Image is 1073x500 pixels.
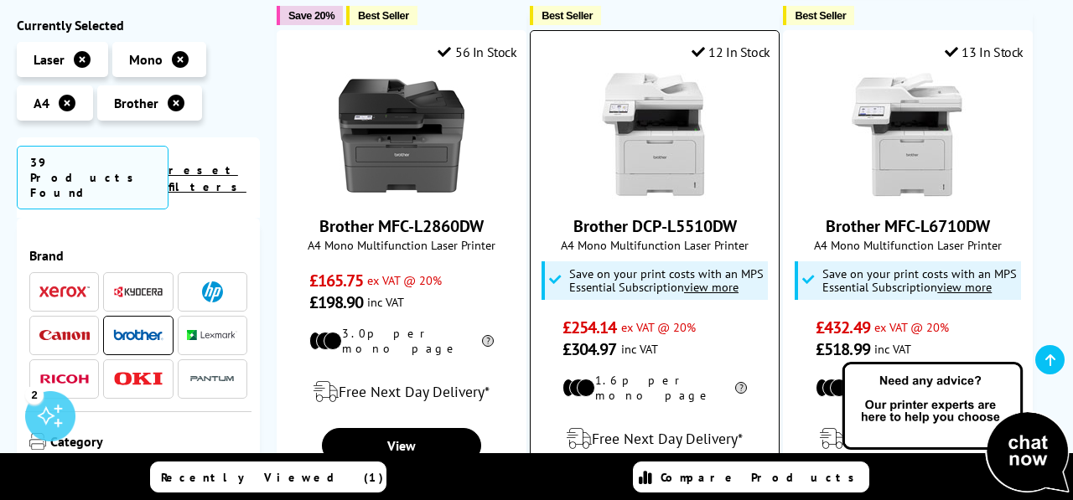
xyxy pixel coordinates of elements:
[39,281,90,302] a: Xerox
[530,6,601,25] button: Best Seller
[792,237,1024,253] span: A4 Mono Multifunction Laser Printer
[319,215,484,237] a: Brother MFC-L2860DW
[937,279,992,295] u: view more
[113,329,163,341] img: Brother
[150,461,386,492] a: Recently Viewed (1)
[692,44,770,60] div: 12 In Stock
[838,359,1073,497] img: Open Live Chat window
[113,372,163,386] img: OKI
[438,44,516,60] div: 56 In Stock
[286,369,517,415] div: modal_delivery
[845,73,971,198] img: Brother MFC-L6710DW
[816,373,1000,403] li: 1.3p per mono page
[168,162,246,194] a: reset filters
[339,185,464,202] a: Brother MFC-L2860DW
[309,270,364,291] span: £165.75
[783,6,854,25] button: Best Seller
[633,461,869,492] a: Compare Products
[661,470,863,485] span: Compare Products
[684,279,739,295] u: view more
[161,470,384,485] span: Recently Viewed (1)
[113,286,163,298] img: Kyocera
[277,6,343,25] button: Save 20%
[874,319,949,335] span: ex VAT @ 20%
[621,319,696,335] span: ex VAT @ 20%
[367,272,442,288] span: ex VAT @ 20%
[542,9,593,22] span: Best Seller
[795,9,846,22] span: Best Seller
[113,325,163,346] a: Brother
[187,325,237,346] a: Lexmark
[339,73,464,198] img: Brother MFC-L2860DW
[573,215,737,237] a: Brother DCP-L5510DW
[39,369,90,389] a: Ricoh
[25,385,44,404] div: 2
[187,331,237,341] img: Lexmark
[39,286,90,298] img: Xerox
[309,326,494,356] li: 3.0p per mono page
[539,237,770,253] span: A4 Mono Multifunction Laser Printer
[39,325,90,346] a: Canon
[592,185,718,202] a: Brother DCP-L5510DW
[816,317,870,338] span: £432.49
[187,369,237,389] a: Pantum
[569,265,764,295] span: Save on your print costs with an MPS Essential Subscription
[286,237,517,253] span: A4 Mono Multifunction Laser Printer
[113,369,163,389] a: OKI
[288,9,334,22] span: Save 20%
[592,73,718,198] img: Brother DCP-L5510DW
[39,374,90,384] img: Ricoh
[562,338,617,360] span: £304.97
[114,95,158,111] span: Brother
[358,9,409,22] span: Best Seller
[346,6,417,25] button: Best Seller
[29,247,247,264] span: Brand
[34,95,49,111] span: A4
[845,185,971,202] a: Brother MFC-L6710DW
[309,291,364,313] span: £198.90
[129,51,163,68] span: Mono
[113,281,163,302] a: Kyocera
[945,44,1024,60] div: 13 In Stock
[822,265,1017,295] span: Save on your print costs with an MPS Essential Subscription
[202,281,223,302] img: HP
[17,146,168,209] span: 39 Products Found
[792,415,1024,462] div: modal_delivery
[50,433,247,453] span: Category
[621,341,658,357] span: inc VAT
[187,369,237,389] img: Pantum
[874,341,911,357] span: inc VAT
[187,281,237,302] a: HP
[17,17,260,34] div: Currently Selected
[29,433,46,450] img: Category
[34,51,65,68] span: Laser
[816,338,870,360] span: £518.99
[562,317,617,338] span: £254.14
[826,215,990,237] a: Brother MFC-L6710DW
[539,415,770,462] div: modal_delivery
[322,428,481,463] a: View
[562,373,747,403] li: 1.6p per mono page
[39,330,90,341] img: Canon
[367,294,404,310] span: inc VAT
